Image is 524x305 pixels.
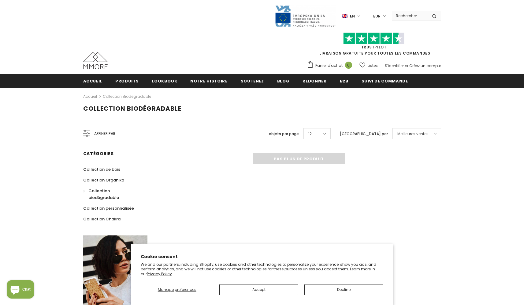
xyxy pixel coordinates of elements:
[340,78,348,84] span: B2B
[83,166,120,172] span: Collection de bois
[409,63,441,68] a: Créez un compte
[219,284,298,295] button: Accept
[307,35,441,56] span: LIVRAISON GRATUITE POUR TOUTES LES COMMANDES
[152,78,177,84] span: Lookbook
[303,78,326,84] span: Redonner
[359,60,378,71] a: Listes
[304,284,383,295] button: Decline
[362,78,408,84] span: Suivi de commande
[315,63,343,69] span: Panier d'achat
[88,188,119,200] span: Collection biodégradable
[83,177,124,183] span: Collection Organika
[340,131,388,137] label: [GEOGRAPHIC_DATA] par
[83,216,121,222] span: Collection Chakra
[115,78,139,84] span: Produits
[277,74,290,88] a: Blog
[152,74,177,88] a: Lookbook
[83,214,121,224] a: Collection Chakra
[385,63,404,68] a: S'identifier
[83,74,102,88] a: Accueil
[307,61,355,70] a: Panier d'achat 0
[269,131,299,137] label: objets par page
[368,63,378,69] span: Listes
[343,32,404,44] img: Faites confiance aux étoiles pilotes
[83,93,97,100] a: Accueil
[83,52,108,69] img: Cas MMORE
[342,13,347,19] img: i-lang-1.png
[277,78,290,84] span: Blog
[141,284,213,295] button: Manage preferences
[303,74,326,88] a: Redonner
[83,104,181,113] span: Collection biodégradable
[83,185,141,203] a: Collection biodégradable
[350,13,355,19] span: en
[340,74,348,88] a: B2B
[397,131,429,137] span: Meilleures ventes
[190,78,227,84] span: Notre histoire
[190,74,227,88] a: Notre histoire
[361,44,387,50] a: TrustPilot
[241,78,264,84] span: soutenez
[5,280,36,300] inbox-online-store-chat: Shopify online store chat
[147,271,172,276] a: Privacy Policy
[94,130,115,137] span: Affiner par
[362,74,408,88] a: Suivi de commande
[83,175,124,185] a: Collection Organika
[83,151,114,157] span: Catégories
[345,62,352,69] span: 0
[83,205,134,211] span: Collection personnalisée
[83,203,134,214] a: Collection personnalisée
[275,13,336,18] a: Javni Razpis
[392,11,427,20] input: Search Site
[141,262,383,276] p: We and our partners, including Shopify, use cookies and other technologies to personalize your ex...
[275,5,336,27] img: Javni Razpis
[83,78,102,84] span: Accueil
[158,287,196,292] span: Manage preferences
[141,254,383,260] h2: Cookie consent
[83,164,120,175] a: Collection de bois
[405,63,408,68] span: or
[241,74,264,88] a: soutenez
[103,94,151,99] a: Collection biodégradable
[373,13,381,19] span: EUR
[308,131,312,137] span: 12
[115,74,139,88] a: Produits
